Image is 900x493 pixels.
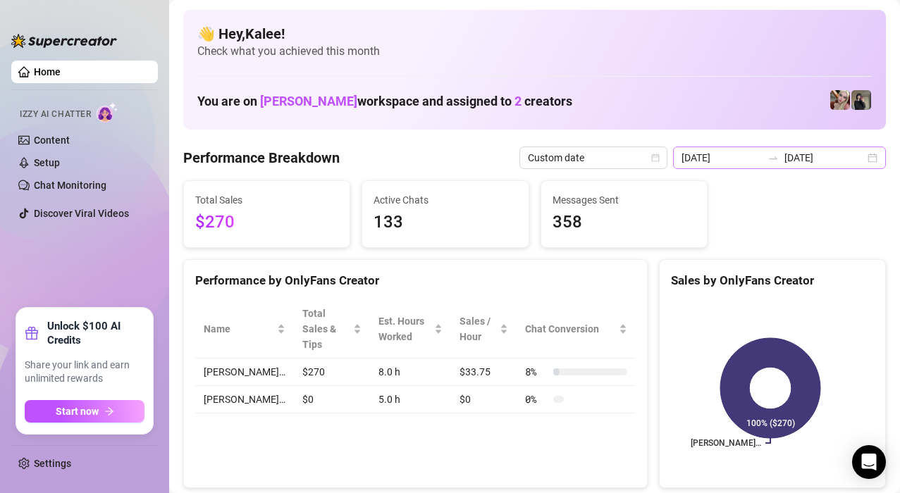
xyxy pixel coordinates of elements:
span: 0 % [525,392,548,407]
h4: Performance Breakdown [183,148,340,168]
span: gift [25,326,39,340]
div: Sales by OnlyFans Creator [671,271,874,290]
h4: 👋 Hey, Kalee ! [197,24,872,44]
span: $270 [195,209,338,236]
span: Messages Sent [553,192,696,208]
span: arrow-right [104,406,114,416]
a: Home [34,66,61,77]
span: [PERSON_NAME] [260,94,357,108]
th: Total Sales & Tips [294,300,370,358]
a: Chat Monitoring [34,180,106,191]
span: Share your link and earn unlimited rewards [25,358,144,386]
img: AI Chatter [97,102,118,123]
img: Anna [851,90,871,110]
td: $0 [451,386,517,413]
div: Performance by OnlyFans Creator [195,271,636,290]
td: [PERSON_NAME]… [195,358,294,386]
th: Name [195,300,294,358]
span: 2 [514,94,522,108]
span: 133 [374,209,517,236]
input: Start date [682,150,762,166]
td: $0 [294,386,370,413]
span: Sales / Hour [460,313,497,344]
td: 8.0 h [370,358,451,386]
input: End date [784,150,865,166]
a: Settings [34,458,71,469]
span: Chat Conversion [525,321,616,337]
span: swap-right [768,152,779,163]
span: Check what you achieved this month [197,44,872,59]
div: Est. Hours Worked [378,313,431,344]
span: calendar [651,154,660,162]
strong: Unlock $100 AI Credits [47,319,144,347]
th: Sales / Hour [451,300,517,358]
span: 8 % [525,364,548,380]
img: logo-BBDzfeDw.svg [11,34,117,48]
span: Start now [56,406,99,417]
td: [PERSON_NAME]… [195,386,294,413]
a: Content [34,135,70,146]
span: Izzy AI Chatter [20,108,91,121]
span: Total Sales & Tips [302,306,350,352]
span: to [768,152,779,163]
td: $33.75 [451,358,517,386]
button: Start nowarrow-right [25,400,144,423]
td: 5.0 h [370,386,451,413]
td: $270 [294,358,370,386]
h1: You are on workspace and assigned to creators [197,94,572,109]
span: 358 [553,209,696,236]
th: Chat Conversion [517,300,636,358]
text: [PERSON_NAME]… [691,438,761,448]
span: Active Chats [374,192,517,208]
span: Name [204,321,274,337]
span: Custom date [528,147,659,168]
img: Anna [830,90,850,110]
a: Discover Viral Videos [34,208,129,219]
a: Setup [34,157,60,168]
span: Total Sales [195,192,338,208]
div: Open Intercom Messenger [852,445,886,479]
